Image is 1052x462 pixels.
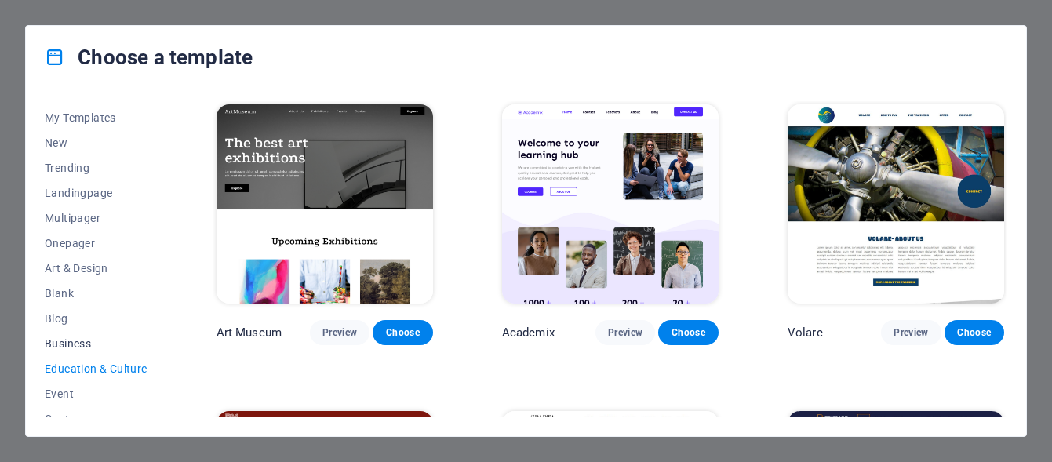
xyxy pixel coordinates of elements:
[45,287,147,300] span: Blank
[45,237,147,249] span: Onepager
[671,326,705,339] span: Choose
[45,180,147,206] button: Landingpage
[45,130,147,155] button: New
[45,162,147,174] span: Trending
[45,187,147,199] span: Landingpage
[45,155,147,180] button: Trending
[45,281,147,306] button: Blank
[45,105,147,130] button: My Templates
[45,206,147,231] button: Multipager
[45,362,147,375] span: Education & Culture
[502,104,719,304] img: Academix
[45,356,147,381] button: Education & Culture
[322,326,357,339] span: Preview
[502,325,555,340] p: Academix
[608,326,642,339] span: Preview
[45,256,147,281] button: Art & Design
[881,320,941,345] button: Preview
[45,312,147,325] span: Blog
[45,381,147,406] button: Event
[45,45,253,70] h4: Choose a template
[310,320,369,345] button: Preview
[45,331,147,356] button: Business
[45,111,147,124] span: My Templates
[45,387,147,400] span: Event
[217,104,433,304] img: Art Museum
[788,325,823,340] p: Volare
[217,325,282,340] p: Art Museum
[788,104,1004,304] img: Volare
[45,231,147,256] button: Onepager
[945,320,1004,345] button: Choose
[894,326,928,339] span: Preview
[45,212,147,224] span: Multipager
[595,320,655,345] button: Preview
[45,136,147,149] span: New
[373,320,432,345] button: Choose
[957,326,992,339] span: Choose
[45,262,147,275] span: Art & Design
[45,406,147,431] button: Gastronomy
[658,320,718,345] button: Choose
[45,306,147,331] button: Blog
[385,326,420,339] span: Choose
[45,337,147,350] span: Business
[45,413,147,425] span: Gastronomy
